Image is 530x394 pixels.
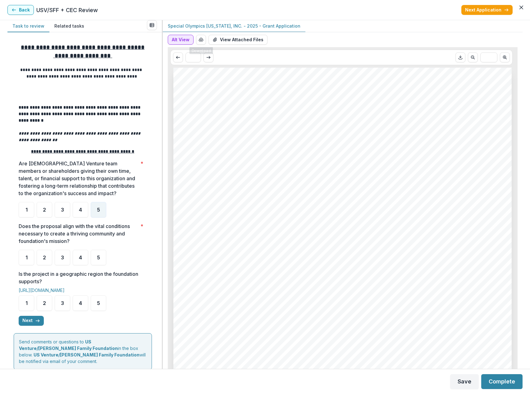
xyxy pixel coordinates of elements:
[19,339,118,351] strong: US Venture/[PERSON_NAME] Family Foundation
[516,2,526,12] button: Close
[194,182,254,190] span: Relevant Areas:
[500,52,510,62] button: Scroll to next page
[79,255,82,260] span: 4
[19,270,143,285] p: Is the project in a geographic region the foundation supports?
[43,301,46,306] span: 2
[481,374,523,389] button: Complete
[97,207,100,212] span: 5
[168,35,194,45] button: Alt View
[7,20,49,32] button: Task to review
[61,255,64,260] span: 3
[25,301,28,306] span: 1
[461,5,513,15] button: Next Application
[254,165,346,172] span: Special Olympics [US_STATE]
[194,164,252,172] span: Nonprofit DBA:
[25,255,28,260] span: 1
[194,116,390,127] span: Special Olympics [US_STATE], INC.
[147,20,157,30] button: View all reviews
[455,52,465,62] button: Download PDF
[34,352,139,357] strong: US Venture/[PERSON_NAME] Family Foundation
[256,183,308,190] span: $10001 - $35000
[36,6,98,14] p: USV/SFF + CEC Review
[19,316,44,326] button: Next
[7,5,34,15] button: Back
[61,207,64,212] span: 3
[49,20,89,32] button: Related tasks
[173,52,183,62] button: Scroll to previous page
[208,35,267,45] button: View Attached Files
[19,160,138,197] p: Are [DEMOGRAPHIC_DATA] Venture team members or shareholders giving their own time, talent, or fin...
[203,52,213,62] button: Scroll to next page
[14,333,152,370] div: Send comments or questions to in the box below. will be notified via email of your comment.
[43,207,46,212] span: 2
[79,207,82,212] span: 4
[79,301,82,306] span: 4
[194,173,255,181] span: Submitted Date:
[194,145,463,154] span: Special Olympics [US_STATE], INC. - 2025 - Grant Application
[468,52,478,62] button: Scroll to previous page
[257,174,279,181] span: [DATE]
[19,288,65,293] a: [URL][DOMAIN_NAME]
[19,222,138,245] p: Does the proposal align with the vital conditions necessary to create a thriving community and fo...
[97,301,100,306] span: 5
[450,374,479,389] button: Save
[43,255,46,260] span: 2
[25,207,28,212] span: 1
[168,23,300,29] p: Special Olympics [US_STATE], INC. - 2025 - Grant Application
[97,255,100,260] span: 5
[61,301,64,306] span: 3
